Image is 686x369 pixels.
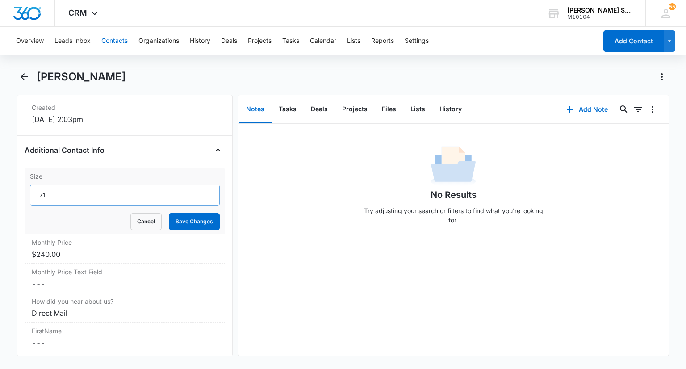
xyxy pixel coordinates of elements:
[30,172,219,181] label: Size
[304,96,335,123] button: Deals
[32,103,218,112] dt: Created
[631,102,645,117] button: Filters
[645,102,660,117] button: Overflow Menu
[431,188,477,201] h1: No Results
[655,70,669,84] button: Actions
[30,184,219,206] input: Size
[310,27,336,55] button: Calendar
[25,293,225,323] div: How did you hear about us?Direct Mail
[32,356,218,365] label: LastName
[603,30,664,52] button: Add Contact
[405,27,429,55] button: Settings
[37,70,126,84] h1: [PERSON_NAME]
[32,308,218,319] div: Direct Mail
[25,264,225,293] div: Monthly Price Text Field---
[567,7,632,14] div: account name
[32,249,218,260] dd: $240.00
[347,27,360,55] button: Lists
[68,8,87,17] span: CRM
[32,238,218,247] label: Monthly Price
[32,278,218,289] dd: ---
[432,96,469,123] button: History
[431,143,476,188] img: No Data
[25,145,105,155] h4: Additional Contact Info
[360,206,547,225] p: Try adjusting your search or filters to find what you’re looking for.
[32,267,218,277] label: Monthly Price Text Field
[25,99,225,128] div: Created[DATE] 2:03pm
[669,3,676,10] span: 55
[567,14,632,20] div: account id
[169,213,220,230] button: Save Changes
[371,27,394,55] button: Reports
[211,143,225,157] button: Close
[25,234,225,264] div: Monthly Price$240.00
[557,99,617,120] button: Add Note
[16,27,44,55] button: Overview
[272,96,304,123] button: Tasks
[101,27,128,55] button: Contacts
[32,337,218,348] dd: ---
[239,96,272,123] button: Notes
[32,326,218,335] label: FirstName
[32,297,218,306] label: How did you hear about us?
[335,96,375,123] button: Projects
[403,96,432,123] button: Lists
[248,27,272,55] button: Projects
[130,213,162,230] button: Cancel
[54,27,91,55] button: Leads Inbox
[32,114,218,125] dd: [DATE] 2:03pm
[221,27,237,55] button: Deals
[25,323,225,352] div: FirstName---
[190,27,210,55] button: History
[375,96,403,123] button: Files
[282,27,299,55] button: Tasks
[138,27,179,55] button: Organizations
[17,70,31,84] button: Back
[669,3,676,10] div: notifications count
[617,102,631,117] button: Search...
